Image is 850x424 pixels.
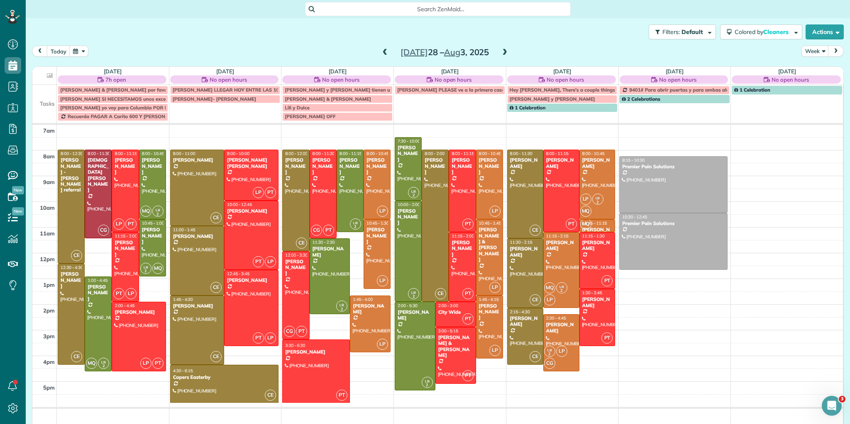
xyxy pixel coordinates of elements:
span: No open hours [210,75,247,84]
span: LP [556,346,567,357]
span: MQ [580,218,591,230]
span: 2:00 - 5:30 [398,303,418,308]
a: [DATE] [778,68,796,75]
a: Filters: Default [645,24,716,39]
span: 8:00 - 11:30 [510,151,532,156]
span: 8:00 - 11:30 [313,151,335,156]
div: [PERSON_NAME] [510,246,541,258]
span: MQ [140,206,151,217]
div: [PERSON_NAME] [285,259,307,276]
span: 8:00 - 10:45 [142,151,164,156]
span: 8:00 - 11:30 [88,151,110,156]
span: MQ [152,263,164,274]
span: PT [113,288,125,299]
span: 12:45 - 3:45 [227,271,249,276]
div: [PERSON_NAME] [173,233,222,239]
button: Actions [806,24,844,39]
span: PT [265,187,276,198]
span: [PERSON_NAME] OFF [285,113,335,119]
div: [PERSON_NAME] [479,303,501,321]
span: 3pm [43,333,55,339]
span: CE [435,288,446,299]
div: Premier Pain Solutions [622,164,725,170]
div: [PERSON_NAME] [114,309,163,315]
span: PT [462,288,474,299]
a: [DATE] [329,68,347,75]
span: 8:00 - 10:45 [582,151,605,156]
div: [PERSON_NAME] [173,303,222,309]
span: [PERSON_NAME] y [PERSON_NAME] [510,96,595,102]
div: [PERSON_NAME] [479,157,501,175]
span: 8:00 - 2:00 [425,151,445,156]
span: PT [601,275,613,286]
span: No open hours [659,75,696,84]
div: [PERSON_NAME] [285,349,347,355]
div: [PERSON_NAME] [114,157,136,175]
span: 10am [40,204,55,211]
span: 8:00 - 11:15 [452,151,474,156]
div: [PERSON_NAME] [142,227,164,245]
span: 8:00 - 11:00 [173,151,195,156]
span: PT [566,218,577,230]
div: [PERSON_NAME] [173,157,222,163]
span: [PERSON_NAME] SI NECESITAMOS unos excelentes controles por favor por favor te los recomiendo mucho [60,96,305,102]
span: [PERSON_NAME]- [PERSON_NAME] [173,96,256,102]
div: [PERSON_NAME] [339,157,361,175]
span: 8:00 - 11:15 [115,151,137,156]
span: CE [530,294,541,305]
span: LP [580,194,591,205]
span: 1 Celebration [510,104,546,111]
div: [PERSON_NAME] [352,303,388,315]
small: 2 [337,305,347,313]
span: [PERSON_NAME] & [PERSON_NAME] por favor exígele más calidad a [PERSON_NAME] [60,87,261,93]
h2: 28 – 3, 2025 [393,48,497,57]
span: PT [296,326,307,337]
span: LP [113,218,125,230]
span: LP [489,282,501,293]
span: Filters: [662,28,680,36]
span: 1pm [43,281,55,288]
span: 8:00 - 10:45 [366,151,389,156]
span: 11:15 - 2:00 [452,233,474,239]
span: 4pm [43,359,55,365]
span: LB [101,360,106,364]
span: PT [152,358,164,369]
span: 8:00 - 10:00 [227,151,249,156]
span: 8am [43,153,55,160]
span: 3:30 - 6:30 [285,343,305,348]
span: No open hours [322,75,359,84]
button: prev [32,46,48,57]
button: next [828,46,844,57]
span: 2:30 - 4:45 [546,315,566,321]
div: [PERSON_NAME] [397,208,419,226]
span: 1:30 - 3:45 [582,290,602,296]
span: No open hours [772,75,809,84]
div: [PERSON_NAME] [582,296,613,308]
span: 1 Celebration [734,87,770,93]
span: LB [411,290,416,295]
small: 2 [141,267,151,275]
span: PT [125,218,137,230]
span: CE [210,351,222,362]
span: 11:00 - 1:45 [173,227,195,233]
div: City Wide [438,309,474,315]
div: [PERSON_NAME] & [PERSON_NAME] [438,334,474,359]
small: 2 [557,287,567,295]
span: 7:30 - 10:00 [398,138,420,144]
small: 2 [422,381,432,389]
span: 1:45 - 4:30 [173,297,193,302]
span: PT [336,390,347,401]
span: LP [377,275,388,286]
div: Capers Easterby [173,374,276,380]
span: 3:00 - 5:15 [438,328,458,334]
span: 12:30 - 4:30 [61,265,83,270]
a: [DATE] [553,68,571,75]
span: LB [559,284,564,289]
div: [PERSON_NAME] [397,309,433,321]
span: 1:45 - 4:00 [353,297,373,302]
span: 2:15 - 4:30 [510,309,530,315]
div: [PERSON_NAME] [451,240,473,257]
span: LB [144,265,148,269]
span: LB [425,379,430,383]
div: [PERSON_NAME] [87,284,109,302]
